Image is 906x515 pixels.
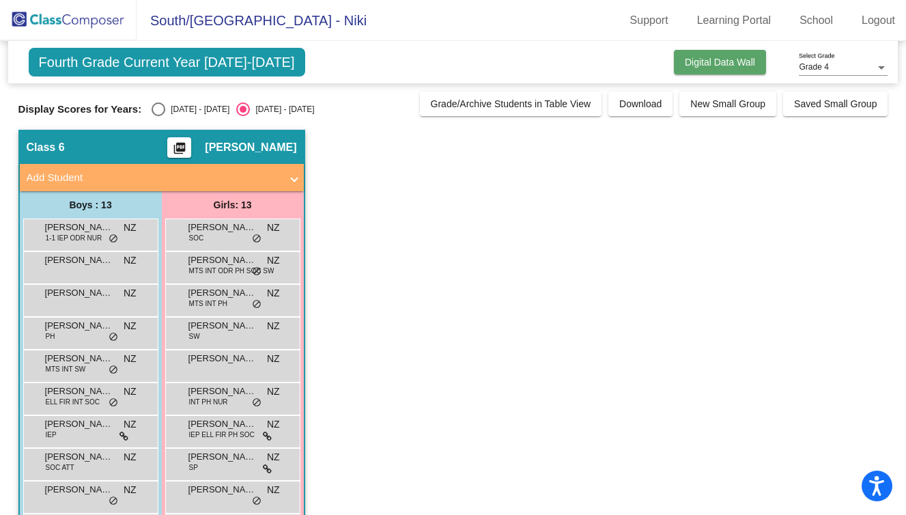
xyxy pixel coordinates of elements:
span: New Small Group [690,98,765,109]
span: do_not_disturb_alt [109,332,118,343]
span: SP [189,462,198,473]
span: do_not_disturb_alt [109,365,118,376]
span: [PERSON_NAME] [188,385,257,398]
span: SOC ATT [46,462,74,473]
button: Digital Data Wall [674,50,766,74]
span: NZ [267,319,280,333]
span: NZ [267,352,280,366]
span: [PERSON_NAME] [188,221,257,234]
span: do_not_disturb_alt [252,496,261,507]
span: Digital Data Wall [685,57,755,68]
span: [PERSON_NAME] [205,141,296,154]
span: NZ [267,221,280,235]
span: [PERSON_NAME] [188,483,257,497]
mat-expansion-panel-header: Add Student [20,164,304,191]
span: do_not_disturb_alt [109,496,118,507]
span: Grade/Archive Students in Table View [431,98,591,109]
span: [PERSON_NAME] [45,483,113,497]
span: [PERSON_NAME] [PERSON_NAME] [45,286,113,300]
span: NZ [124,352,137,366]
button: Download [608,92,673,116]
span: NZ [124,385,137,399]
mat-radio-group: Select an option [152,102,314,116]
span: NZ [124,483,137,497]
span: IEP [46,430,57,440]
span: INT PH NUR [189,397,228,407]
span: NZ [124,417,137,432]
span: [PERSON_NAME] [45,450,113,464]
span: Grade 4 [799,62,828,72]
span: IEP ELL FIR PH SOC [189,430,255,440]
span: [PERSON_NAME] [188,450,257,464]
a: Logout [851,10,906,31]
span: MTS INT ODR PH SOC SW [189,266,274,276]
span: do_not_disturb_alt [109,234,118,245]
a: Support [619,10,679,31]
span: SOC [189,233,204,243]
span: [PERSON_NAME] [45,319,113,333]
span: NZ [267,417,280,432]
span: NZ [267,253,280,268]
span: do_not_disturb_alt [109,398,118,408]
span: NZ [124,450,137,464]
span: do_not_disturb_alt [252,398,261,408]
span: [PERSON_NAME] [188,286,257,300]
span: Display Scores for Years: [18,103,142,115]
button: New Small Group [679,92,776,116]
span: NZ [124,221,137,235]
span: NZ [124,319,137,333]
span: do_not_disturb_alt [252,299,261,310]
span: do_not_disturb_alt [252,266,261,277]
span: ELL FIR INT SOC [46,397,100,407]
div: Girls: 13 [162,191,304,219]
span: [PERSON_NAME] [45,253,113,267]
span: NZ [267,450,280,464]
span: Saved Small Group [794,98,877,109]
span: NZ [124,253,137,268]
span: SW [189,331,200,342]
span: [PERSON_NAME] [45,417,113,431]
a: Learning Portal [686,10,782,31]
mat-icon: picture_as_pdf [171,141,188,161]
button: Saved Small Group [783,92,888,116]
span: PH [46,331,55,342]
span: NZ [267,385,280,399]
mat-panel-title: Add Student [27,170,281,186]
span: 1-1 IEP ODR NUR [46,233,102,243]
span: Download [619,98,662,109]
span: [PERSON_NAME] [45,385,113,398]
span: NZ [124,286,137,301]
span: [PERSON_NAME] [188,253,257,267]
span: NZ [267,483,280,497]
span: Class 6 [27,141,65,154]
span: [PERSON_NAME] [188,352,257,365]
span: [PERSON_NAME] [45,221,113,234]
a: School [789,10,844,31]
button: Grade/Archive Students in Table View [420,92,602,116]
span: Fourth Grade Current Year [DATE]-[DATE] [29,48,305,76]
span: [PERSON_NAME] [188,319,257,333]
span: MTS INT PH [189,298,227,309]
span: do_not_disturb_alt [252,234,261,245]
span: [PERSON_NAME] [45,352,113,365]
div: [DATE] - [DATE] [250,103,314,115]
div: [DATE] - [DATE] [165,103,229,115]
span: [PERSON_NAME] [188,417,257,431]
div: Boys : 13 [20,191,162,219]
button: Print Students Details [167,137,191,158]
span: South/[GEOGRAPHIC_DATA] - Niki [137,10,367,31]
span: NZ [267,286,280,301]
span: MTS INT SW [46,364,86,374]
